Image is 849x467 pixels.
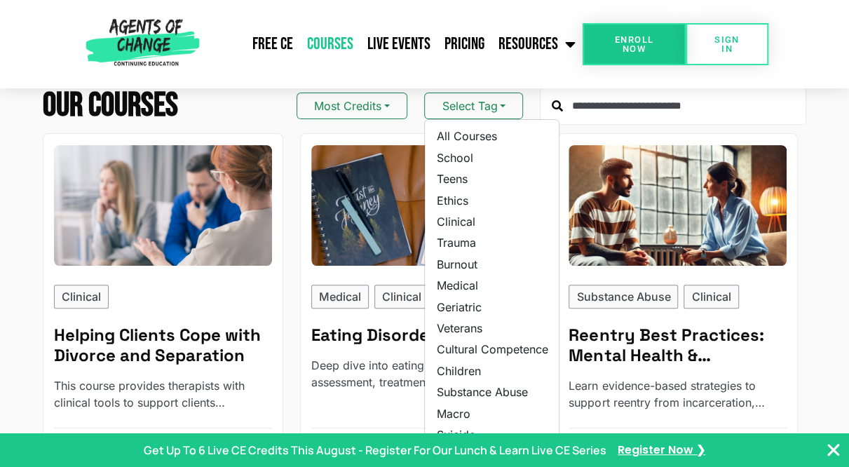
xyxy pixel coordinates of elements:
[618,442,705,458] a: Register Now ❯
[311,325,529,346] h5: Eating Disorders Deep Dive
[311,357,529,391] p: Deep dive into eating disorders: types, assessment, treatment, case studies, and interdisciplinar...
[425,232,559,253] a: Trauma
[491,27,583,62] a: Resources
[425,211,559,232] a: Clinical
[54,325,272,366] h5: Helping Clients Cope with Divorce and Separation
[425,360,559,381] a: Children
[569,145,787,266] img: Reentry Best Practices: Mental Health & Substance Use Support After Incarceration (3 General CE C...
[62,288,101,305] p: Clinical
[425,168,559,189] a: Teens
[825,442,842,459] button: Close Banner
[425,190,559,211] a: Ethics
[54,145,272,266] img: Helping Clients Cope with Divorce and Separation (3 General CE Credit)
[437,27,491,62] a: Pricing
[43,89,178,123] h2: Our Courses
[425,254,559,275] a: Burnout
[425,381,559,402] a: Substance Abuse
[425,297,559,318] a: Geriatric
[297,93,407,119] button: Most Credits
[144,442,606,459] p: Get Up To 6 Live CE Credits This August - Register For Our Lunch & Learn Live CE Series
[300,27,360,62] a: Courses
[425,339,559,360] a: Cultural Competence
[319,288,361,305] p: Medical
[569,325,787,366] h5: Reentry Best Practices: Mental Health & Substance Use Support After Incarceration - Reading Based
[425,147,559,168] a: School
[425,126,559,147] a: All Courses
[583,23,686,65] a: Enroll Now
[425,318,559,339] a: Veterans
[425,275,559,296] a: Medical
[425,403,559,424] a: Macro
[424,93,523,119] button: Select Tag
[708,35,746,53] span: SIGN IN
[692,288,731,305] p: Clinical
[576,288,670,305] p: Substance Abuse
[54,377,272,411] p: This course provides therapists with clinical tools to support clients navigating divorce and sep...
[360,27,437,62] a: Live Events
[425,424,559,445] a: Suicide
[382,288,421,305] p: Clinical
[205,27,583,62] nav: Menu
[311,145,529,266] img: Eating Disorders Deep Dive (3 General CE Credit)
[245,27,300,62] a: Free CE
[686,23,768,65] a: SIGN IN
[569,377,787,411] p: Learn evidence-based strategies to support reentry from incarceration, including clinical treatme...
[605,35,663,53] span: Enroll Now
